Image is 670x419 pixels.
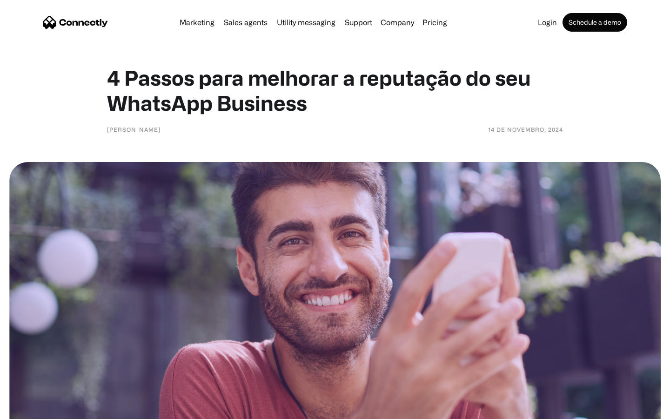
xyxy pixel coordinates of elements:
[107,65,563,115] h1: 4 Passos para melhorar a reputação do seu WhatsApp Business
[381,16,414,29] div: Company
[273,19,339,26] a: Utility messaging
[488,125,563,134] div: 14 de novembro, 2024
[107,125,161,134] div: [PERSON_NAME]
[341,19,376,26] a: Support
[419,19,451,26] a: Pricing
[9,403,56,416] aside: Language selected: English
[534,19,561,26] a: Login
[176,19,218,26] a: Marketing
[220,19,271,26] a: Sales agents
[19,403,56,416] ul: Language list
[563,13,627,32] a: Schedule a demo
